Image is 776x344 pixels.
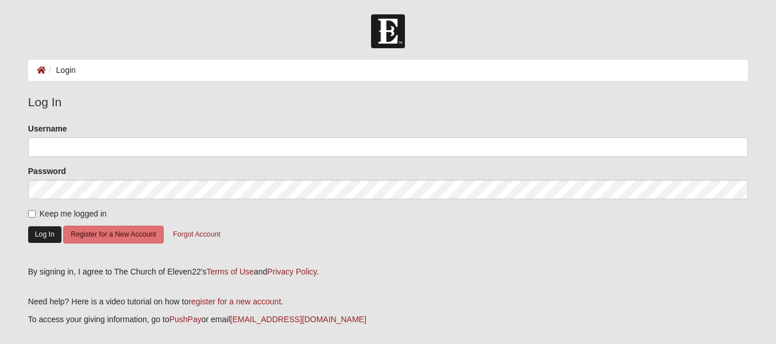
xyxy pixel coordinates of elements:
[230,315,366,324] a: [EMAIL_ADDRESS][DOMAIN_NAME]
[28,296,748,308] p: Need help? Here is a video tutorial on how to .
[165,226,227,243] button: Forgot Account
[28,165,66,177] label: Password
[63,226,163,243] button: Register for a New Account
[371,14,405,48] img: Church of Eleven22 Logo
[46,64,76,76] li: Login
[40,209,107,218] span: Keep me logged in
[28,314,748,326] p: To access your giving information, go to or email
[28,93,748,111] legend: Log In
[267,267,316,276] a: Privacy Policy
[28,226,61,243] button: Log In
[28,123,67,134] label: Username
[206,267,253,276] a: Terms of Use
[169,315,202,324] a: PushPay
[28,266,748,278] div: By signing in, I agree to The Church of Eleven22's and .
[28,210,36,218] input: Keep me logged in
[188,297,281,306] a: register for a new account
